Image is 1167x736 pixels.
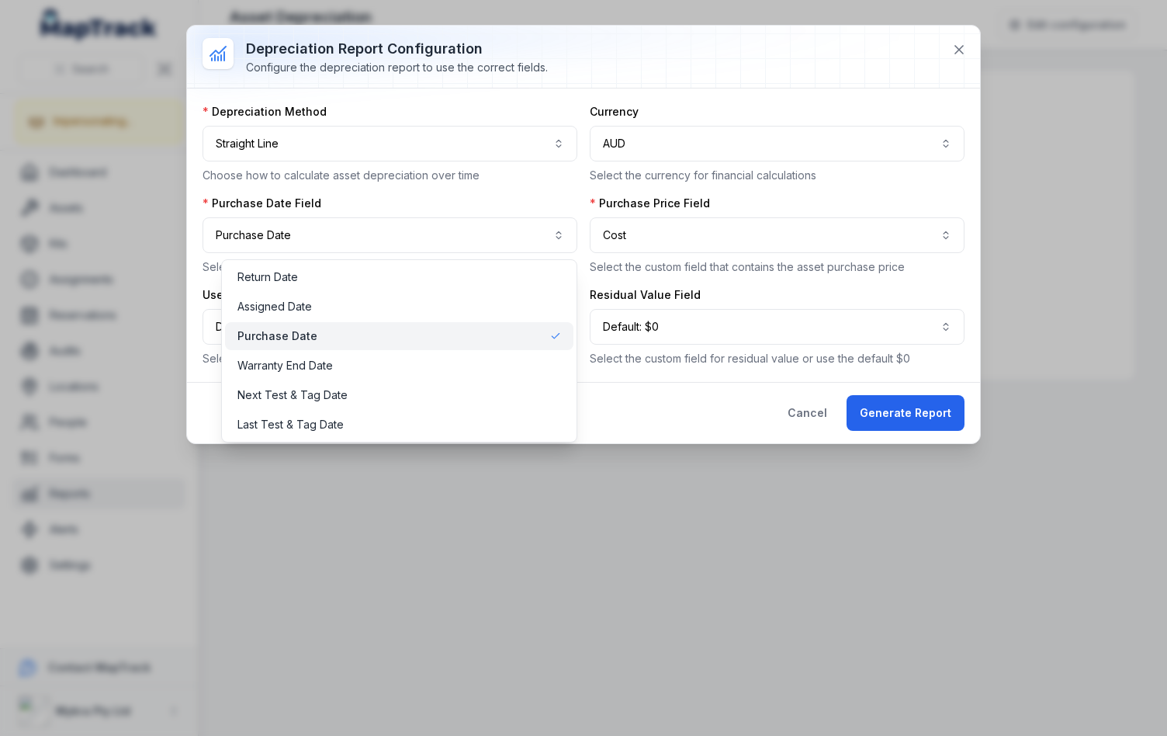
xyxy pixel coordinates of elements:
[237,387,348,403] span: Next Test & Tag Date
[237,417,344,432] span: Last Test & Tag Date
[203,217,577,253] button: Purchase Date
[237,269,298,285] span: Return Date
[237,328,317,344] span: Purchase Date
[237,358,333,373] span: Warranty End Date
[221,259,577,443] div: Purchase Date
[237,299,312,314] span: Assigned Date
